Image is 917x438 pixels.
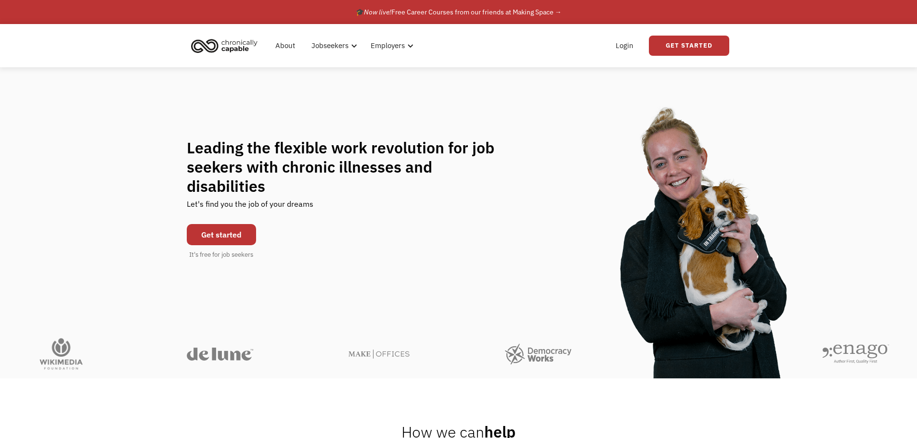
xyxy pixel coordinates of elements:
div: Let's find you the job of your dreams [187,196,313,219]
a: Get Started [649,36,729,56]
em: Now live! [364,8,391,16]
a: About [270,30,301,61]
a: Get started [187,224,256,245]
div: It's free for job seekers [189,250,253,260]
a: home [188,35,265,56]
img: Chronically Capable logo [188,35,260,56]
div: 🎓 Free Career Courses from our friends at Making Space → [356,6,562,18]
div: Jobseekers [306,30,360,61]
h1: Leading the flexible work revolution for job seekers with chronic illnesses and disabilities [187,138,513,196]
div: Employers [371,40,405,51]
div: Jobseekers [311,40,349,51]
a: Login [610,30,639,61]
div: Employers [365,30,416,61]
